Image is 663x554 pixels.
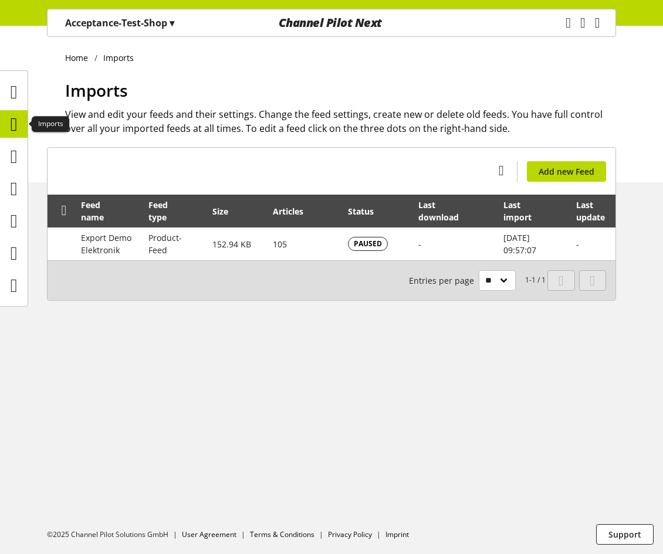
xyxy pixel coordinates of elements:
[212,239,251,250] span: 152.94 KB
[354,239,382,249] span: PAUSED
[576,199,621,223] div: Last update
[250,529,314,539] a: Terms & Conditions
[148,199,185,223] div: Feed type
[81,232,131,256] span: Export Demo Elektronik
[273,239,287,250] span: 105
[596,524,654,545] button: Support
[182,529,236,539] a: User Agreement
[576,239,579,250] span: -
[385,529,409,539] a: Imprint
[65,16,174,30] p: Acceptance-Test-Shop
[418,199,475,223] div: Last download
[32,116,69,132] div: Imports
[503,199,549,223] div: Last import
[65,52,94,64] a: Home
[608,528,641,541] span: Support
[148,232,182,256] span: Product-Feed
[81,199,121,223] div: Feed name
[409,270,546,291] small: 1-1 / 1
[348,205,385,217] div: Status
[503,232,536,256] span: [DATE] 09:57:07
[170,16,174,29] span: ▾
[212,205,240,217] div: Size
[418,239,421,250] span: -
[328,529,372,539] a: Privacy Policy
[58,204,70,216] span: Unlock to reorder rows
[65,79,128,101] span: Imports
[539,165,594,178] span: Add new Feed
[47,9,616,37] nav: main navigation
[527,161,606,182] a: Add new Feed
[54,204,70,218] div: Unlock to reorder rows
[47,529,182,540] li: ©2025 Channel Pilot Solutions GmbH
[409,274,479,287] span: Entries per page
[65,107,616,135] h2: View and edit your feeds and their settings. Change the feed settings, create new or delete old f...
[273,205,315,217] div: Articles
